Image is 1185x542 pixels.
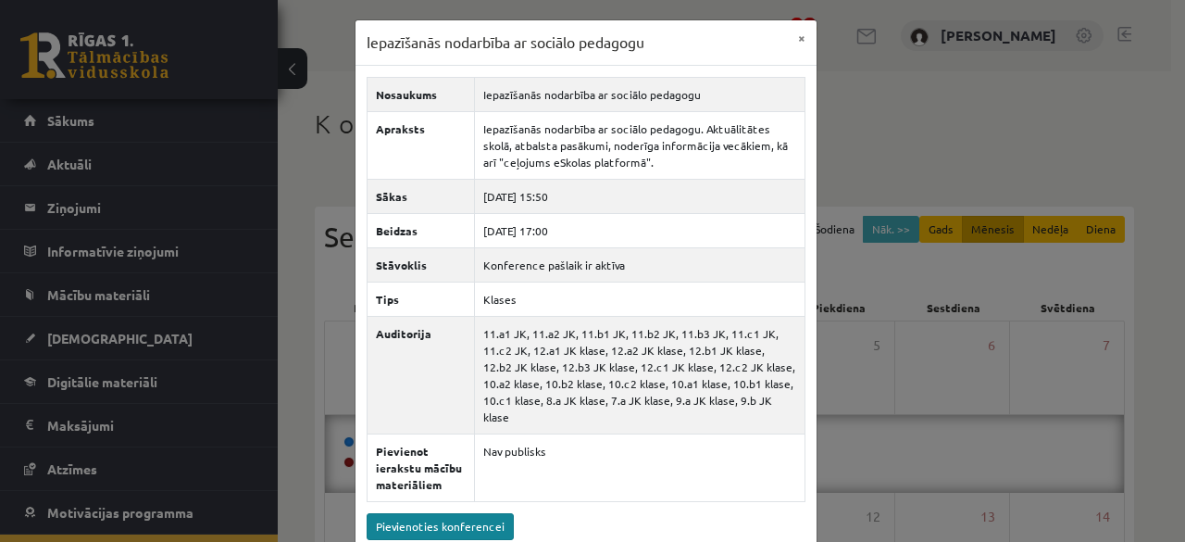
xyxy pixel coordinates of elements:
h3: Iepazīšanās nodarbība ar sociālo pedagogu [367,32,644,54]
td: Nav publisks [474,434,805,501]
td: Konference pašlaik ir aktīva [474,247,805,282]
a: Pievienoties konferencei [367,513,514,540]
td: Iepazīšanās nodarbība ar sociālo pedagogu. Aktuālitātes skolā, atbalsta pasākumi, noderīga inform... [474,111,805,179]
th: Stāvoklis [367,247,474,282]
th: Nosaukums [367,77,474,111]
td: [DATE] 17:00 [474,213,805,247]
td: 11.a1 JK, 11.a2 JK, 11.b1 JK, 11.b2 JK, 11.b3 JK, 11.c1 JK, 11.c2 JK, 12.a1 JK klase, 12.a2 JK kl... [474,316,805,434]
td: [DATE] 15:50 [474,179,805,213]
th: Tips [367,282,474,316]
th: Apraksts [367,111,474,179]
button: × [787,20,817,56]
th: Sākas [367,179,474,213]
td: Klases [474,282,805,316]
th: Auditorija [367,316,474,434]
th: Pievienot ierakstu mācību materiāliem [367,434,474,501]
th: Beidzas [367,213,474,247]
td: Iepazīšanās nodarbība ar sociālo pedagogu [474,77,805,111]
